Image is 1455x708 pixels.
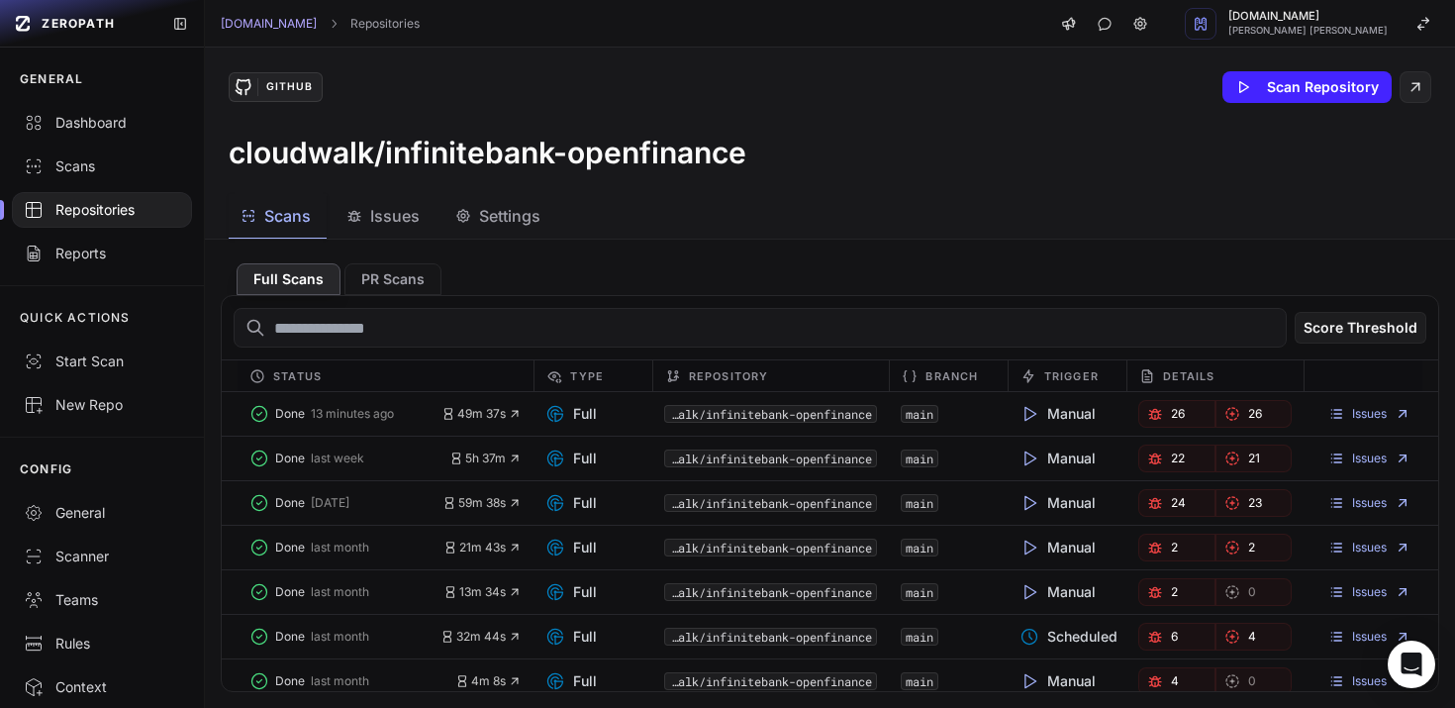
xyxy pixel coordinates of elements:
[257,78,321,96] div: GitHub
[24,634,180,654] div: Rules
[479,204,540,228] span: Settings
[344,263,441,295] button: PR Scans
[249,489,442,517] button: Done [DATE]
[1138,445,1215,472] button: 22
[664,583,877,601] code: cloudwalk/infinitebank-openfinance
[20,71,83,87] p: GENERAL
[275,451,305,466] span: Done
[222,614,1438,658] div: Done last month 32m 44s Full cloudwalk/infinitebank-openfinance main Scheduled 6 4 Issues
[1328,540,1410,556] a: Issues
[664,405,877,423] button: cloudwalk/infinitebank-openfinance
[24,244,180,263] div: Reports
[1328,406,1410,422] a: Issues
[545,627,597,647] span: Full
[652,360,889,391] div: Repository
[1228,11,1388,22] span: [DOMAIN_NAME]
[1215,445,1293,472] a: 21
[664,628,877,646] code: cloudwalk/infinitebank-openfinance
[222,436,1438,480] div: Done last week 5h 37m Full cloudwalk/infinitebank-openfinance main Manual 22 21 Issues
[664,450,877,467] button: cloudwalk/infinitebank-openfinance
[24,156,180,176] div: Scans
[1215,578,1293,606] a: 0
[906,629,933,645] a: main
[1019,538,1096,557] span: Manual
[1126,360,1305,391] div: Details
[249,623,440,651] button: Done last month
[221,16,317,32] a: [DOMAIN_NAME]
[1019,671,1096,691] span: Manual
[222,658,1438,703] div: Done last month 4m 8s Full cloudwalk/infinitebank-openfinance main Manual 4 0 Issues
[664,539,877,556] button: cloudwalk/infinitebank-openfinance
[20,461,72,477] p: CONFIG
[24,547,180,566] div: Scanner
[906,673,933,689] a: main
[545,538,597,557] span: Full
[906,540,933,556] a: main
[443,584,522,600] button: 13m 34s
[449,451,522,466] span: 5h 37m
[1138,400,1215,428] a: 26
[1138,489,1215,517] a: 24
[24,200,180,220] div: Repositories
[249,400,441,428] button: Done 13 minutes ago
[24,677,180,697] div: Context
[441,406,522,422] button: 49m 37s
[311,584,369,600] span: last month
[1248,629,1256,645] span: 4
[370,204,420,228] span: Issues
[222,480,1438,525] div: Done [DATE] 59m 38s Full cloudwalk/infinitebank-openfinance main Manual 24 23 Issues
[24,395,180,415] div: New Repo
[443,540,522,556] button: 21m 43s
[1215,534,1293,561] button: 2
[1248,584,1256,600] span: 0
[1019,493,1096,513] span: Manual
[1171,673,1179,689] span: 4
[545,449,597,468] span: Full
[311,673,369,689] span: last month
[1388,641,1435,688] div: Open Intercom Messenger
[1171,540,1178,556] span: 2
[906,406,933,422] a: main
[455,673,522,689] button: 4m 8s
[906,451,933,466] a: main
[229,135,746,170] h3: cloudwalk/infinitebank-openfinance
[1328,673,1410,689] a: Issues
[1171,584,1178,600] span: 2
[1138,578,1215,606] a: 2
[1228,26,1388,36] span: [PERSON_NAME] [PERSON_NAME]
[1328,495,1410,511] a: Issues
[1328,629,1410,645] a: Issues
[249,445,449,472] button: Done last week
[1138,534,1215,561] a: 2
[24,590,180,610] div: Teams
[1215,489,1293,517] a: 23
[440,629,522,645] button: 32m 44s
[275,673,305,689] span: Done
[1019,627,1117,647] span: Scheduled
[42,16,115,32] span: ZEROPATH
[1222,71,1392,103] button: Scan Repository
[1215,400,1293,428] button: 26
[545,404,597,424] span: Full
[350,16,420,32] a: Repositories
[1019,449,1096,468] span: Manual
[1328,451,1410,466] a: Issues
[442,495,522,511] button: 59m 38s
[664,494,877,512] button: cloudwalk/infinitebank-openfinance
[1138,623,1215,651] button: 6
[275,495,305,511] span: Done
[24,352,180,371] div: Start Scan
[222,392,1438,436] div: Done 13 minutes ago 49m 37s Full cloudwalk/infinitebank-openfinance main Manual 26 26 Issues
[1248,540,1255,556] span: 2
[311,540,369,556] span: last month
[222,525,1438,569] div: Done last month 21m 43s Full cloudwalk/infinitebank-openfinance main Manual 2 2 Issues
